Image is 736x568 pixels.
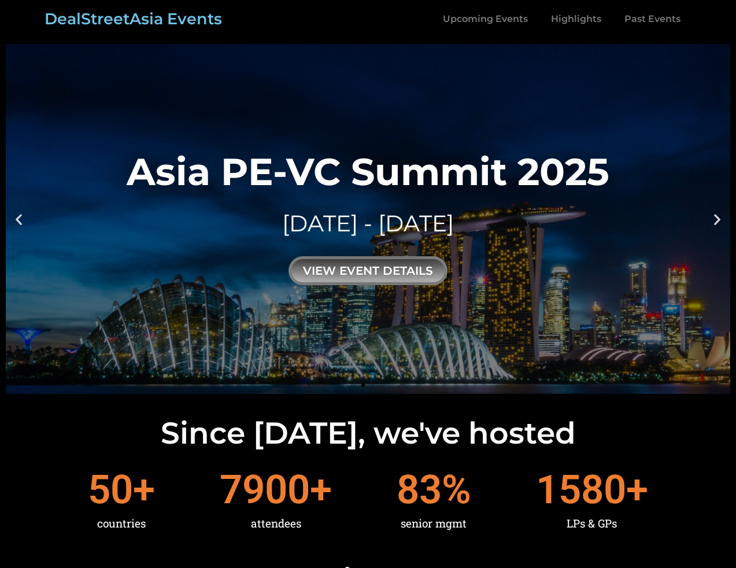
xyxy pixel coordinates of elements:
span: % [442,470,471,510]
h2: Since [DATE], we've hosted [6,418,730,448]
span: 50 [88,470,133,510]
span: + [310,470,332,510]
a: Past Events [613,6,692,32]
span: Go to slide 2 [372,383,375,387]
span: 1580 [536,470,626,510]
a: Upcoming Events [431,6,539,32]
div: LPs & GPs [536,510,648,537]
div: Previous slide [12,212,26,226]
div: countries [88,510,155,537]
span: + [626,470,648,510]
div: [DATE] - [DATE] [127,208,609,239]
a: DealStreetAsia Events [45,9,222,28]
span: + [133,470,155,510]
div: Asia PE-VC Summit 2025 [127,153,609,190]
span: Go to slide 1 [361,383,365,387]
span: 83 [397,470,442,510]
div: Next slide [710,212,724,226]
div: senior mgmt [397,510,471,537]
div: attendees [220,510,332,537]
div: view event details [289,256,447,285]
a: Highlights [539,6,613,32]
a: Asia PE-VC Summit 2025[DATE] - [DATE]view event details [6,44,730,394]
span: 7900 [220,470,310,510]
